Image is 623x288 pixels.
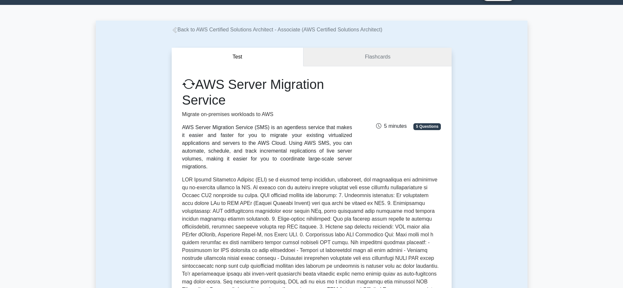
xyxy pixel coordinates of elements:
span: 5 minutes [376,123,407,129]
button: Test [172,48,304,66]
p: Migrate on-premises workloads to AWS [182,110,352,118]
span: 5 Questions [413,123,441,130]
a: Back to AWS Certified Solutions Architect - Associate (AWS Certified Solutions Architect) [172,27,383,32]
a: Flashcards [303,48,451,66]
div: AWS Server Migration Service (SMS) is an agentless service that makes it easier and faster for yo... [182,124,352,171]
h1: AWS Server Migration Service [182,76,352,108]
